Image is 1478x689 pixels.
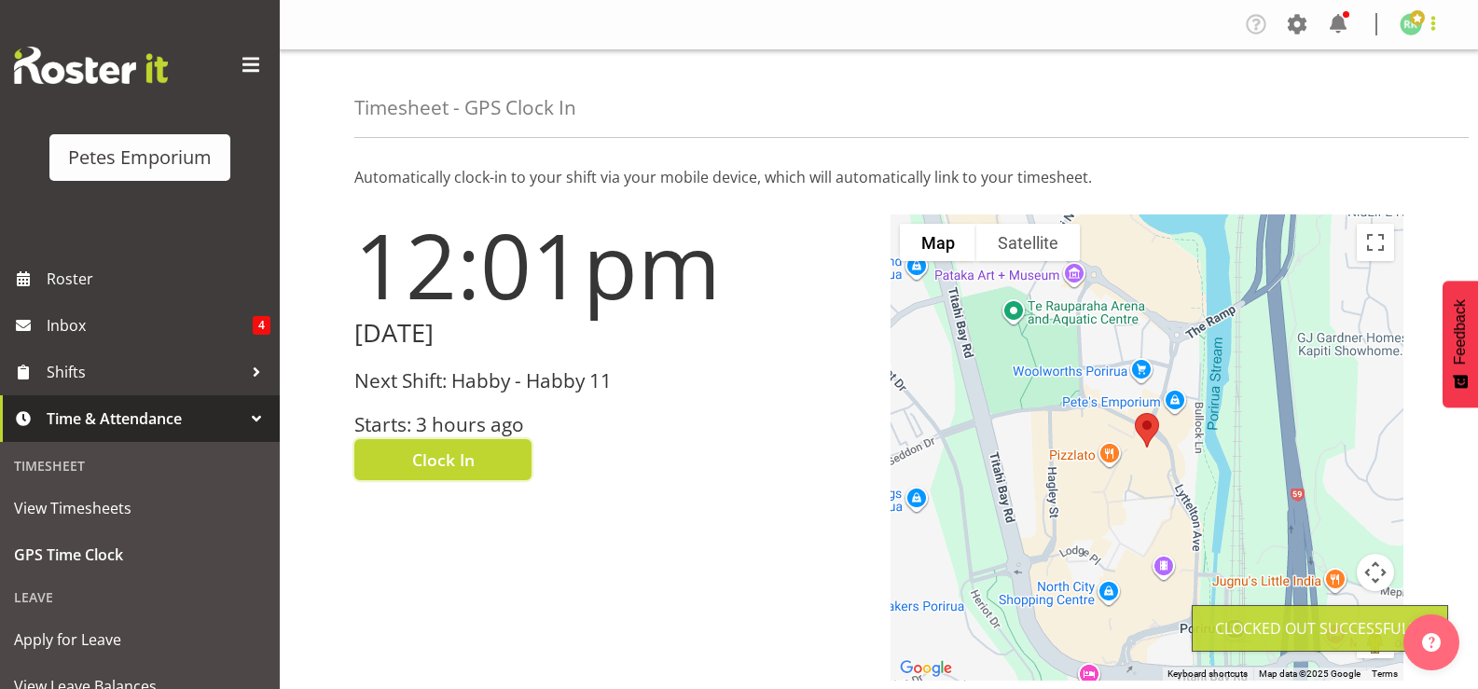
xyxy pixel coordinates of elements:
img: Rosterit website logo [14,47,168,84]
div: Petes Emporium [68,144,212,172]
a: Open this area in Google Maps (opens a new window) [895,656,957,681]
span: Roster [47,265,270,293]
span: Clock In [412,448,475,472]
span: Inbox [47,311,253,339]
button: Clock In [354,439,532,480]
span: Map data ©2025 Google [1259,668,1361,679]
h3: Starts: 3 hours ago [354,414,868,435]
h2: [DATE] [354,319,868,348]
span: Shifts [47,358,242,386]
span: Time & Attendance [47,405,242,433]
img: Google [895,656,957,681]
img: help-xxl-2.png [1422,633,1441,652]
button: Show street map [900,224,976,261]
div: Leave [5,578,275,616]
img: ruth-robertson-taylor722.jpg [1400,13,1422,35]
div: Timesheet [5,447,275,485]
a: GPS Time Clock [5,531,275,578]
div: Clocked out Successfully [1215,617,1425,640]
button: Show satellite imagery [976,224,1080,261]
span: GPS Time Clock [14,541,266,569]
span: Apply for Leave [14,626,266,654]
span: View Timesheets [14,494,266,522]
button: Feedback - Show survey [1443,281,1478,407]
button: Map camera controls [1357,554,1394,591]
a: Terms (opens in new tab) [1372,668,1398,679]
h3: Next Shift: Habby - Habby 11 [354,370,868,392]
button: Keyboard shortcuts [1167,668,1248,681]
button: Toggle fullscreen view [1357,224,1394,261]
span: 4 [253,316,270,335]
span: Feedback [1452,299,1469,365]
a: View Timesheets [5,485,275,531]
p: Automatically clock-in to your shift via your mobile device, which will automatically link to you... [354,166,1403,188]
a: Apply for Leave [5,616,275,663]
h1: 12:01pm [354,214,868,315]
h4: Timesheet - GPS Clock In [354,97,576,118]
